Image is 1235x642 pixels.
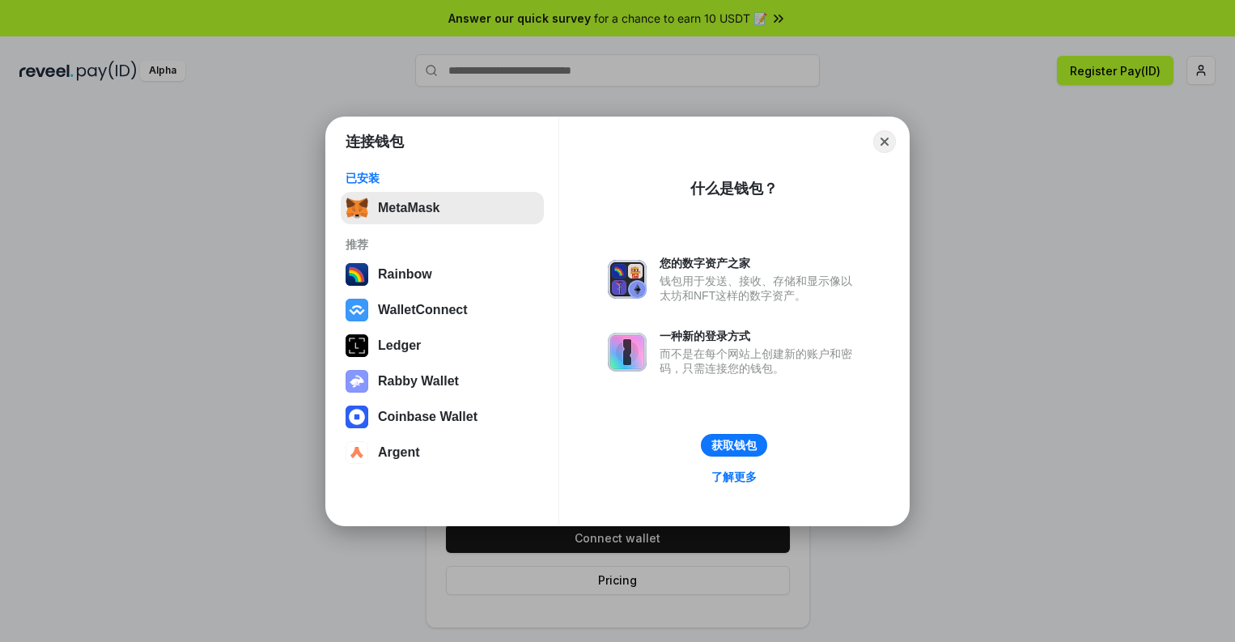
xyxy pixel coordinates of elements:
h1: 连接钱包 [346,132,404,151]
button: WalletConnect [341,294,544,326]
img: svg+xml,%3Csvg%20xmlns%3D%22http%3A%2F%2Fwww.w3.org%2F2000%2Fsvg%22%20fill%3D%22none%22%20viewBox... [608,333,647,372]
button: Ledger [341,330,544,362]
div: 钱包用于发送、接收、存储和显示像以太坊和NFT这样的数字资产。 [660,274,860,303]
div: 什么是钱包？ [690,179,778,198]
div: 您的数字资产之家 [660,256,860,270]
div: Argent [378,445,420,460]
img: svg+xml,%3Csvg%20xmlns%3D%22http%3A%2F%2Fwww.w3.org%2F2000%2Fsvg%22%20width%3D%2228%22%20height%3... [346,334,368,357]
div: 一种新的登录方式 [660,329,860,343]
button: Close [873,130,896,153]
img: svg+xml,%3Csvg%20width%3D%2228%22%20height%3D%2228%22%20viewBox%3D%220%200%2028%2028%22%20fill%3D... [346,441,368,464]
button: MetaMask [341,192,544,224]
div: WalletConnect [378,303,468,317]
button: Coinbase Wallet [341,401,544,433]
button: Argent [341,436,544,469]
button: Rabby Wallet [341,365,544,398]
img: svg+xml,%3Csvg%20fill%3D%22none%22%20height%3D%2233%22%20viewBox%3D%220%200%2035%2033%22%20width%... [346,197,368,219]
div: 推荐 [346,237,539,252]
div: Coinbase Wallet [378,410,477,424]
div: 获取钱包 [711,438,757,453]
img: svg+xml,%3Csvg%20width%3D%22120%22%20height%3D%22120%22%20viewBox%3D%220%200%20120%20120%22%20fil... [346,263,368,286]
a: 了解更多 [702,466,766,487]
div: 了解更多 [711,470,757,484]
div: Ledger [378,338,421,353]
div: Rainbow [378,267,432,282]
img: svg+xml,%3Csvg%20xmlns%3D%22http%3A%2F%2Fwww.w3.org%2F2000%2Fsvg%22%20fill%3D%22none%22%20viewBox... [346,370,368,393]
div: 而不是在每个网站上创建新的账户和密码，只需连接您的钱包。 [660,347,860,376]
button: Rainbow [341,258,544,291]
div: 已安装 [346,171,539,185]
div: Rabby Wallet [378,374,459,389]
div: MetaMask [378,201,439,215]
img: svg+xml,%3Csvg%20width%3D%2228%22%20height%3D%2228%22%20viewBox%3D%220%200%2028%2028%22%20fill%3D... [346,299,368,321]
button: 获取钱包 [701,434,767,457]
img: svg+xml,%3Csvg%20xmlns%3D%22http%3A%2F%2Fwww.w3.org%2F2000%2Fsvg%22%20fill%3D%22none%22%20viewBox... [608,260,647,299]
img: svg+xml,%3Csvg%20width%3D%2228%22%20height%3D%2228%22%20viewBox%3D%220%200%2028%2028%22%20fill%3D... [346,406,368,428]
